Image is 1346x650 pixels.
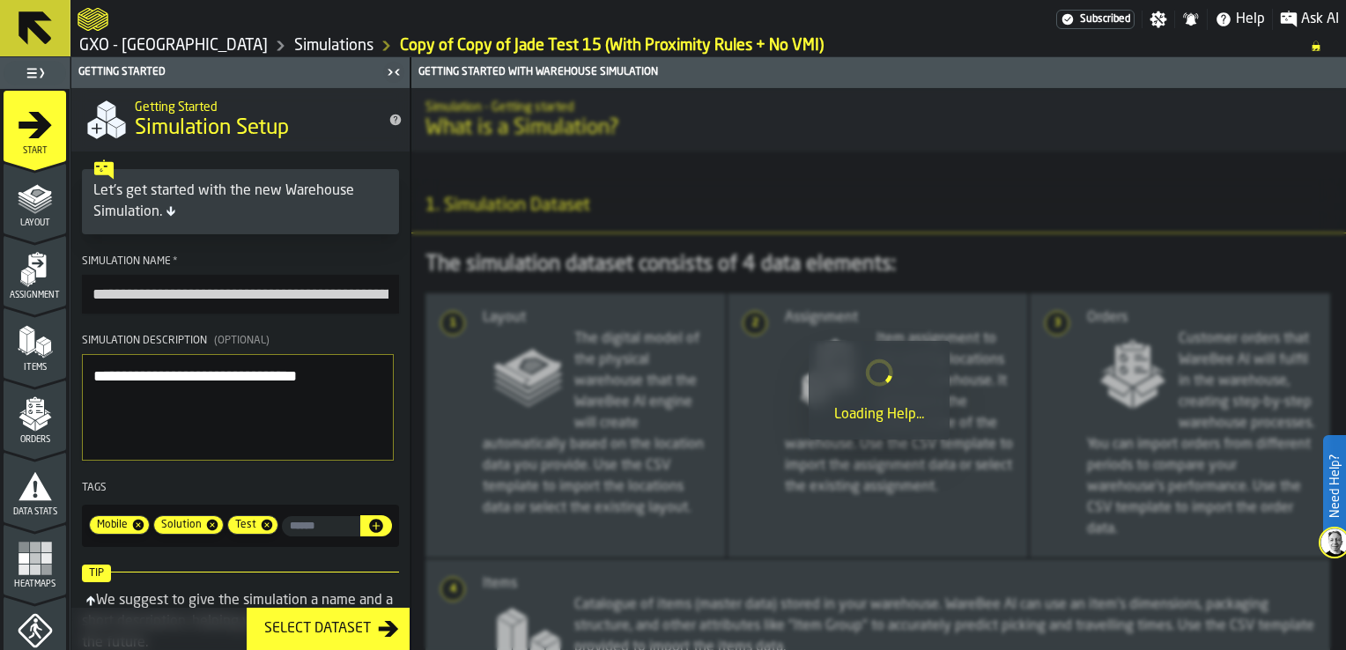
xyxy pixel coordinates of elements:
li: menu Layout [4,163,66,233]
li: menu Start [4,91,66,161]
div: Let's get started with the new Warehouse Simulation. [93,181,388,223]
span: Ask AI [1301,9,1339,30]
label: Need Help? [1325,437,1344,536]
span: Start [4,146,66,156]
label: input-value- [282,516,360,536]
li: menu Assignment [4,235,66,306]
span: Items [4,363,66,373]
li: menu Data Stats [4,452,66,522]
label: button-toggle-Toggle Full Menu [4,61,66,85]
span: Simulation Setup [135,114,289,143]
label: button-toggle-Settings [1143,11,1174,28]
span: Simulation Description [82,336,207,346]
span: Remove tag [260,518,277,532]
div: Getting Started with Warehouse Simulation [415,66,1342,78]
div: Select Dataset [257,618,378,639]
label: button-toolbar-Simulation Name [82,255,399,314]
span: (Optional) [214,336,270,346]
span: Assignment [4,291,66,300]
header: Getting Started [71,57,410,88]
li: menu Heatmaps [4,524,66,595]
label: button-toggle-Help [1208,9,1272,30]
a: link-to-/wh/i/a3c616c1-32a4-47e6-8ca0-af4465b04030 [294,36,373,55]
span: Remove tag [131,518,149,532]
div: Loading Help... [823,404,936,425]
input: input-value- input-value- [282,516,360,536]
span: Data Stats [4,507,66,517]
a: link-to-/wh/i/a3c616c1-32a4-47e6-8ca0-af4465b04030/simulations/54a81b60-4cb7-454b-95b4-6cf0170e00af [400,36,824,55]
nav: Breadcrumb [78,35,1339,56]
div: Getting Started [75,66,381,78]
input: button-toolbar-Simulation Name [82,275,399,314]
a: link-to-/wh/i/a3c616c1-32a4-47e6-8ca0-af4465b04030/settings/billing [1056,10,1135,29]
textarea: Simulation Description(Optional) [82,354,394,462]
a: link-to-/wh/i/a3c616c1-32a4-47e6-8ca0-af4465b04030 [79,36,268,55]
label: button-toggle-Ask AI [1273,9,1346,30]
span: Tip [82,565,111,582]
div: Simulation Name [82,255,399,268]
label: button-toggle-Notifications [1175,11,1207,28]
h2: Sub Title [135,97,374,114]
label: button-toggle-Close me [381,62,406,83]
a: logo-header [78,4,108,35]
span: Required [173,255,178,268]
span: Tags [82,483,107,493]
button: button- [360,515,392,536]
span: Test [228,519,260,531]
span: Layout [4,218,66,228]
li: menu Orders [4,380,66,450]
span: Subscribed [1080,13,1130,26]
header: Getting Started with Warehouse Simulation [411,57,1346,88]
span: Help [1236,9,1265,30]
div: title-Simulation Setup [71,88,410,151]
span: Mobile [90,519,131,531]
div: Menu Subscription [1056,10,1135,29]
div: We suggest to give the simulation a name and a short description, helping you better identify it ... [82,594,393,650]
span: Orders [4,435,66,445]
span: Remove tag [205,518,223,532]
li: menu Items [4,307,66,378]
span: Heatmaps [4,580,66,589]
span: Solution [154,519,205,531]
button: button-Select Dataset [247,608,410,650]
